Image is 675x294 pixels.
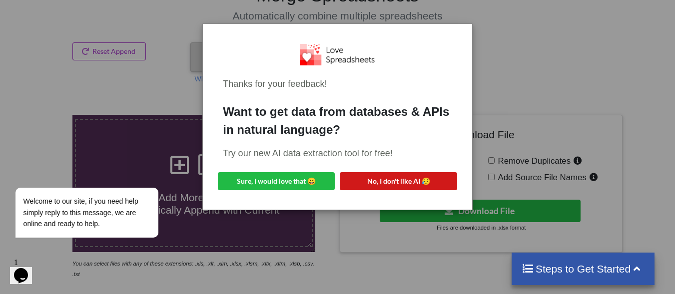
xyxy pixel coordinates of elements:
[223,103,452,139] div: Want to get data from databases & APIs in natural language?
[223,147,452,160] div: Try our new AI data extraction tool for free!
[13,100,128,130] span: Welcome to our site, if you need help simply reply to this message, we are online and ready to help.
[10,97,190,249] iframe: chat widget
[10,254,42,284] iframe: chat widget
[340,172,457,190] button: No, I don't like AI 😥
[218,172,335,190] button: Sure, I would love that 😀
[223,77,452,91] div: Thanks for your feedback!
[300,44,375,65] img: Logo.png
[522,263,645,275] h4: Steps to Get Started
